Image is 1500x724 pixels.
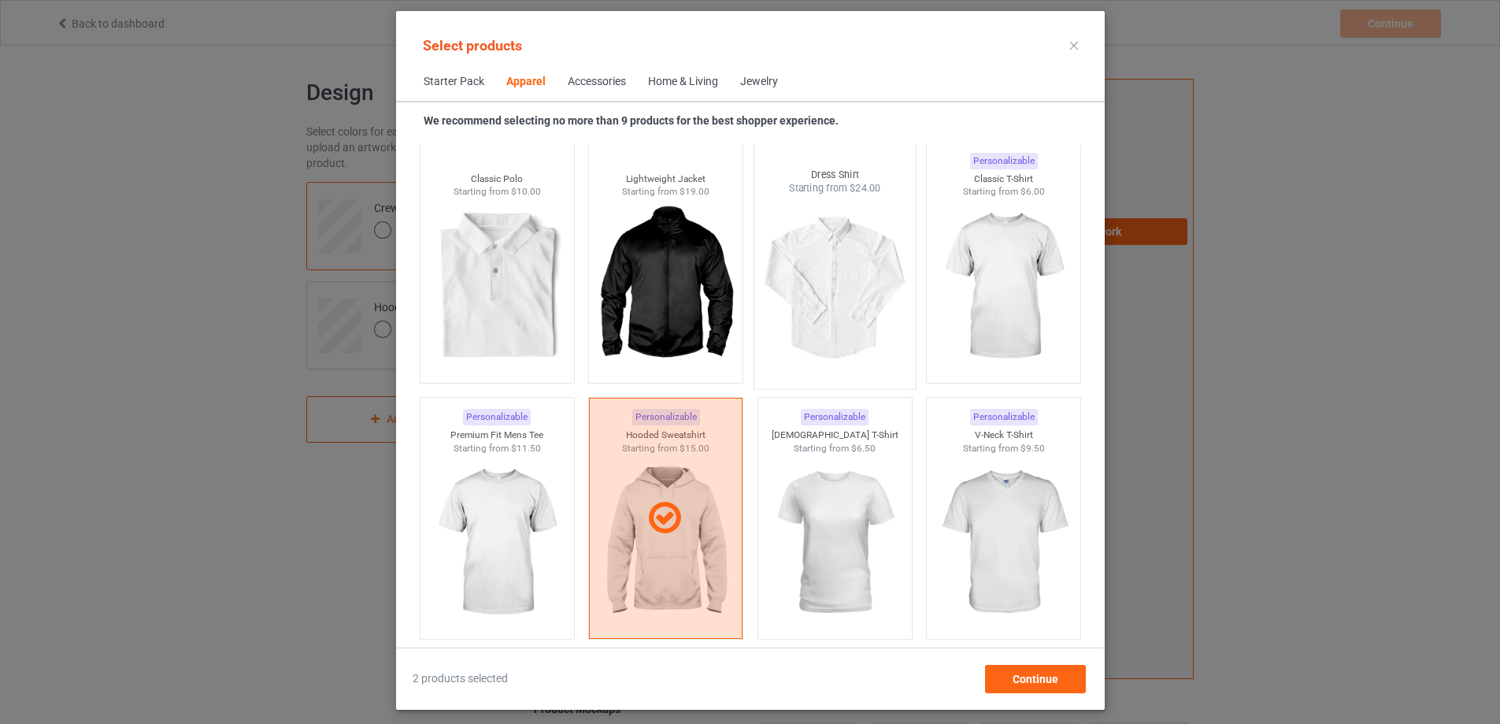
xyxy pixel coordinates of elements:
div: Starting from [757,442,911,455]
div: Continue [984,665,1085,693]
div: Starting from [420,185,573,199]
img: regular.jpg [595,199,736,375]
span: Select products [423,37,522,54]
div: Personalizable [969,153,1037,169]
img: regular.jpg [426,455,567,631]
div: Starting from [927,442,1080,455]
strong: We recommend selecting no more than 9 products for the best shopper experience. [424,114,839,127]
span: $9.50 [1020,443,1044,454]
div: Personalizable [969,409,1037,425]
div: Apparel [506,74,546,90]
div: Starting from [754,181,915,195]
img: regular.jpg [933,455,1074,631]
div: Premium Fit Mens Tee [420,429,573,442]
div: Accessories [568,74,626,90]
span: $19.00 [680,186,709,197]
div: Jewelry [740,74,778,90]
span: 2 products selected [413,671,508,687]
div: Starting from [420,442,573,455]
img: regular.jpg [764,455,905,631]
div: Starting from [927,185,1080,199]
div: Classic T-Shirt [927,173,1080,186]
img: regular.jpg [761,195,909,381]
div: Personalizable [463,409,531,425]
div: V-Neck T-Shirt [927,429,1080,442]
span: $6.00 [1020,186,1044,197]
span: $24.00 [849,182,880,194]
span: $11.50 [510,443,540,454]
div: Classic Polo [420,173,573,186]
div: Starting from [589,185,743,199]
div: Home & Living [648,74,718,90]
span: $6.50 [851,443,876,454]
div: Lightweight Jacket [589,173,743,186]
div: Personalizable [801,409,869,425]
span: Starter Pack [413,63,495,101]
img: regular.jpg [933,199,1074,375]
span: $10.00 [510,186,540,197]
span: Continue [1012,673,1057,685]
div: [DEMOGRAPHIC_DATA] T-Shirt [757,429,911,442]
img: regular.jpg [426,199,567,375]
div: Dress Shirt [754,168,915,181]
